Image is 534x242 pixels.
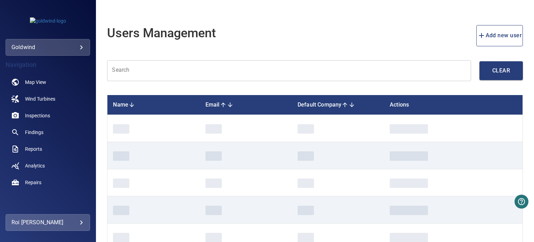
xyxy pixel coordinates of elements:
a: reports noActive [6,141,90,157]
div: Name [113,101,194,109]
a: windturbines noActive [6,91,90,107]
th: Toggle SortBy [107,95,200,115]
div: goldwind [6,39,90,56]
th: Toggle SortBy [200,95,292,115]
span: Repairs [25,179,41,186]
button: add new user [476,25,523,46]
a: findings noActive [6,124,90,141]
div: Roi [PERSON_NAME] [11,217,84,228]
span: Analytics [25,162,45,169]
h4: Navigation [6,61,90,68]
a: inspections noActive [6,107,90,124]
span: Map View [25,79,46,86]
span: Inspections [25,112,50,119]
h1: Users Management [107,26,216,40]
a: repairs noActive [6,174,90,191]
span: Reports [25,146,42,153]
span: Findings [25,129,43,136]
th: Toggle SortBy [292,95,384,115]
span: Clear [493,66,509,76]
button: Clear [479,61,523,80]
div: Email [205,101,286,109]
span: Wind Turbines [25,95,55,102]
div: goldwind [11,42,84,53]
img: goldwind-logo [30,17,66,24]
div: Default Company [298,101,379,109]
div: Actions [390,101,517,109]
a: analytics noActive [6,157,90,174]
span: Add new user [477,31,522,40]
a: map noActive [6,74,90,91]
